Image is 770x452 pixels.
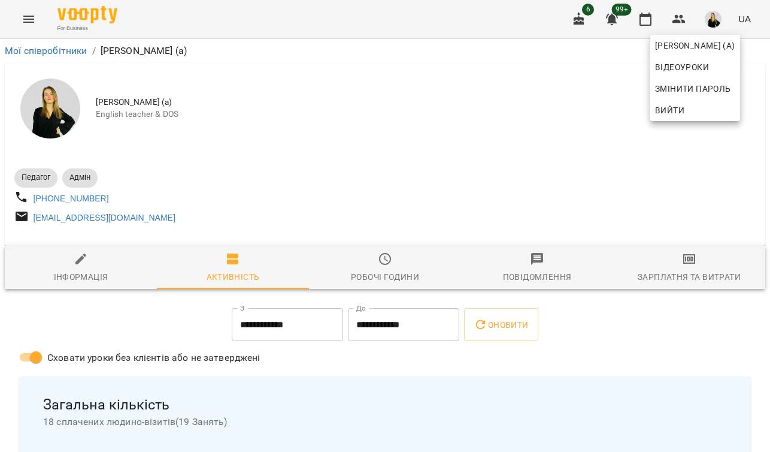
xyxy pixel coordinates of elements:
span: Змінити пароль [655,82,735,96]
span: [PERSON_NAME] (а) [655,38,735,53]
span: Вийти [655,103,684,117]
a: Змінити пароль [650,78,740,100]
a: [PERSON_NAME] (а) [650,35,740,56]
span: Відеоуроки [655,60,709,74]
a: Відеоуроки [650,56,714,78]
button: Вийти [650,100,740,121]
